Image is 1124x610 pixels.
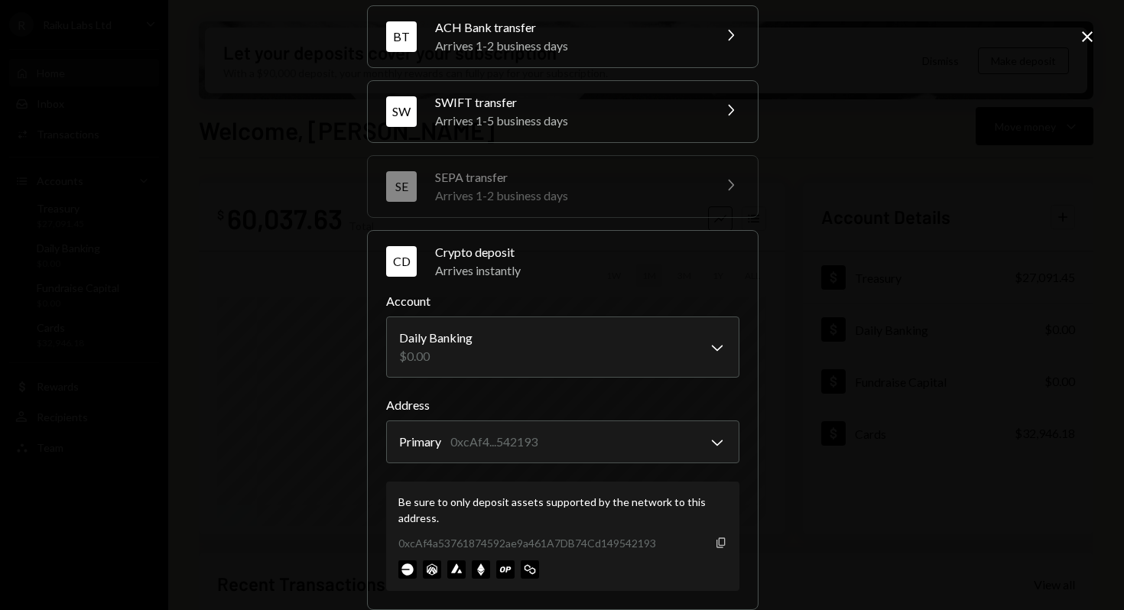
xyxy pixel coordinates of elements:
[496,560,515,579] img: optimism-mainnet
[435,168,703,187] div: SEPA transfer
[435,187,703,205] div: Arrives 1-2 business days
[435,18,703,37] div: ACH Bank transfer
[398,494,727,526] div: Be sure to only deposit assets supported by the network to this address.
[435,243,739,261] div: Crypto deposit
[368,156,758,217] button: SESEPA transferArrives 1-2 business days
[472,560,490,579] img: ethereum-mainnet
[368,81,758,142] button: SWSWIFT transferArrives 1-5 business days
[398,560,417,579] img: base-mainnet
[423,560,441,579] img: arbitrum-mainnet
[386,292,739,591] div: CDCrypto depositArrives instantly
[386,96,417,127] div: SW
[386,171,417,202] div: SE
[386,21,417,52] div: BT
[521,560,539,579] img: polygon-mainnet
[386,292,739,310] label: Account
[450,433,538,451] div: 0xcAf4...542193
[386,246,417,277] div: CD
[386,396,739,414] label: Address
[368,231,758,292] button: CDCrypto depositArrives instantly
[386,420,739,463] button: Address
[386,316,739,378] button: Account
[398,535,656,551] div: 0xcAf4a53761874592ae9a461A7DB74Cd149542193
[435,112,703,130] div: Arrives 1-5 business days
[435,37,703,55] div: Arrives 1-2 business days
[447,560,466,579] img: avalanche-mainnet
[368,6,758,67] button: BTACH Bank transferArrives 1-2 business days
[435,93,703,112] div: SWIFT transfer
[435,261,739,280] div: Arrives instantly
